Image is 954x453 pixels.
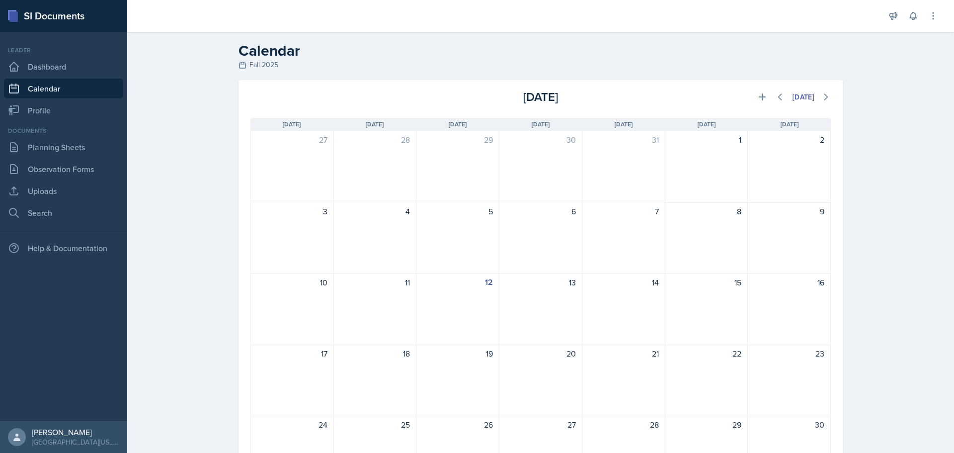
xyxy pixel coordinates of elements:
[698,120,715,129] span: [DATE]
[4,159,123,179] a: Observation Forms
[4,100,123,120] a: Profile
[4,203,123,223] a: Search
[238,42,843,60] h2: Calendar
[238,60,843,70] div: Fall 2025
[793,93,814,101] div: [DATE]
[32,437,119,447] div: [GEOGRAPHIC_DATA][US_STATE] in [GEOGRAPHIC_DATA]
[340,419,410,431] div: 25
[449,120,467,129] span: [DATE]
[4,79,123,98] a: Calendar
[340,205,410,217] div: 4
[588,205,659,217] div: 7
[588,134,659,146] div: 31
[257,348,327,360] div: 17
[4,126,123,135] div: Documents
[340,134,410,146] div: 28
[754,134,824,146] div: 2
[422,134,493,146] div: 29
[340,348,410,360] div: 18
[422,276,493,288] div: 12
[366,120,384,129] span: [DATE]
[257,276,327,288] div: 10
[786,89,821,105] button: [DATE]
[505,348,576,360] div: 20
[671,134,742,146] div: 1
[588,419,659,431] div: 28
[671,205,742,217] div: 8
[754,276,824,288] div: 16
[257,205,327,217] div: 3
[505,419,576,431] div: 27
[532,120,550,129] span: [DATE]
[754,419,824,431] div: 30
[588,276,659,288] div: 14
[4,46,123,55] div: Leader
[422,348,493,360] div: 19
[781,120,798,129] span: [DATE]
[615,120,633,129] span: [DATE]
[4,181,123,201] a: Uploads
[505,276,576,288] div: 13
[422,419,493,431] div: 26
[340,276,410,288] div: 11
[671,348,742,360] div: 22
[444,88,637,106] div: [DATE]
[32,427,119,437] div: [PERSON_NAME]
[283,120,301,129] span: [DATE]
[4,137,123,157] a: Planning Sheets
[505,205,576,217] div: 6
[671,276,742,288] div: 15
[257,419,327,431] div: 24
[4,57,123,77] a: Dashboard
[754,205,824,217] div: 9
[4,238,123,258] div: Help & Documentation
[671,419,742,431] div: 29
[754,348,824,360] div: 23
[588,348,659,360] div: 21
[505,134,576,146] div: 30
[257,134,327,146] div: 27
[422,205,493,217] div: 5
